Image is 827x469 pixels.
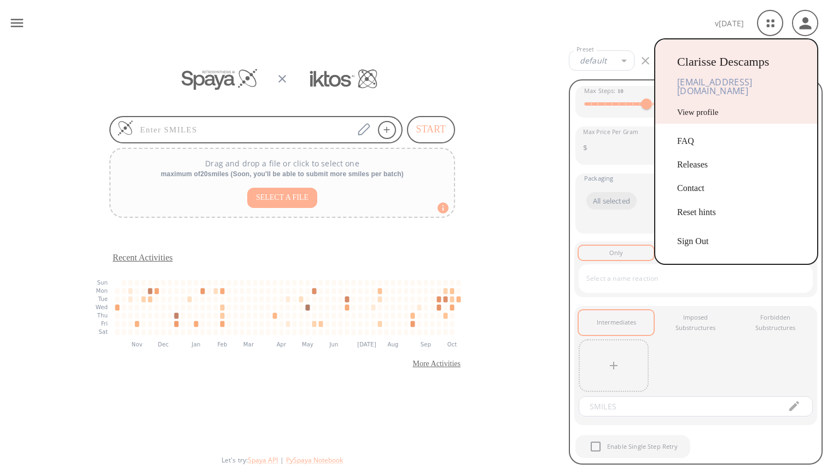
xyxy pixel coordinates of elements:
div: FAQ [677,129,795,153]
div: Sign Out [677,224,795,253]
a: View profile [677,108,718,117]
div: Reset hints [677,200,795,224]
div: Clarisse Descamps [677,56,795,68]
div: Contact [677,176,795,200]
div: Releases [677,153,795,176]
div: [EMAIL_ADDRESS][DOMAIN_NAME] [677,68,795,105]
